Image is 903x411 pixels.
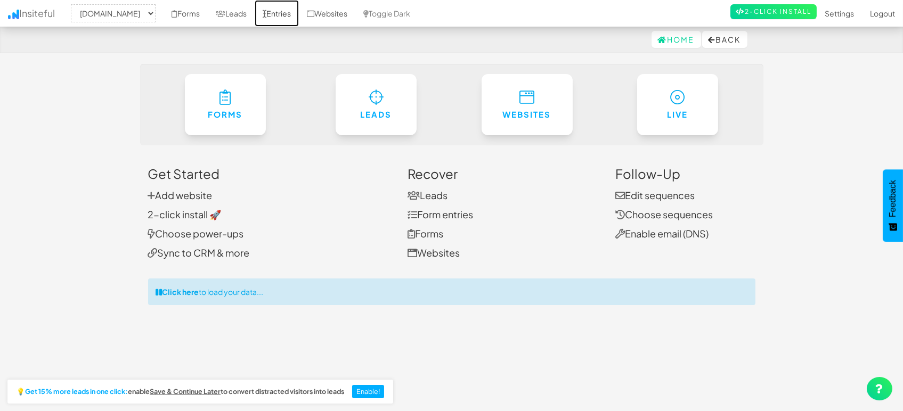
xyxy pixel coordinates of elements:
h6: Live [658,110,697,119]
a: Choose power-ups [148,227,244,240]
a: Leads [336,74,417,135]
strong: Click here [162,287,199,297]
h2: 💡 enable to convert distracted visitors into leads [17,388,344,396]
button: Feedback - Show survey [883,169,903,242]
button: Back [702,31,747,48]
a: Home [652,31,701,48]
a: 2-click install 🚀 [148,208,222,220]
h6: Websites [503,110,551,119]
h6: Forms [206,110,245,119]
a: Edit sequences [615,189,695,201]
h6: Leads [357,110,395,119]
u: Save & Continue Later [150,387,221,396]
h3: Get Started [148,167,392,180]
button: Enable! [352,385,385,399]
a: Save & Continue Later [150,388,221,396]
a: Enable email (DNS) [615,227,709,240]
h3: Recover [408,167,599,180]
div: to load your data... [148,278,755,305]
a: Websites [482,74,573,135]
a: 2-Click Install [730,4,817,19]
span: Feedback [888,180,898,217]
a: Leads [408,189,448,201]
a: Forms [408,227,443,240]
a: Forms [185,74,266,135]
strong: Get 15% more leads in one click: [25,388,128,396]
a: Live [637,74,718,135]
a: Websites [408,246,460,259]
a: Choose sequences [615,208,713,220]
a: Add website [148,189,213,201]
h3: Follow-Up [615,167,755,180]
a: Sync to CRM & more [148,246,250,259]
img: icon.png [8,10,19,19]
a: Form entries [408,208,473,220]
